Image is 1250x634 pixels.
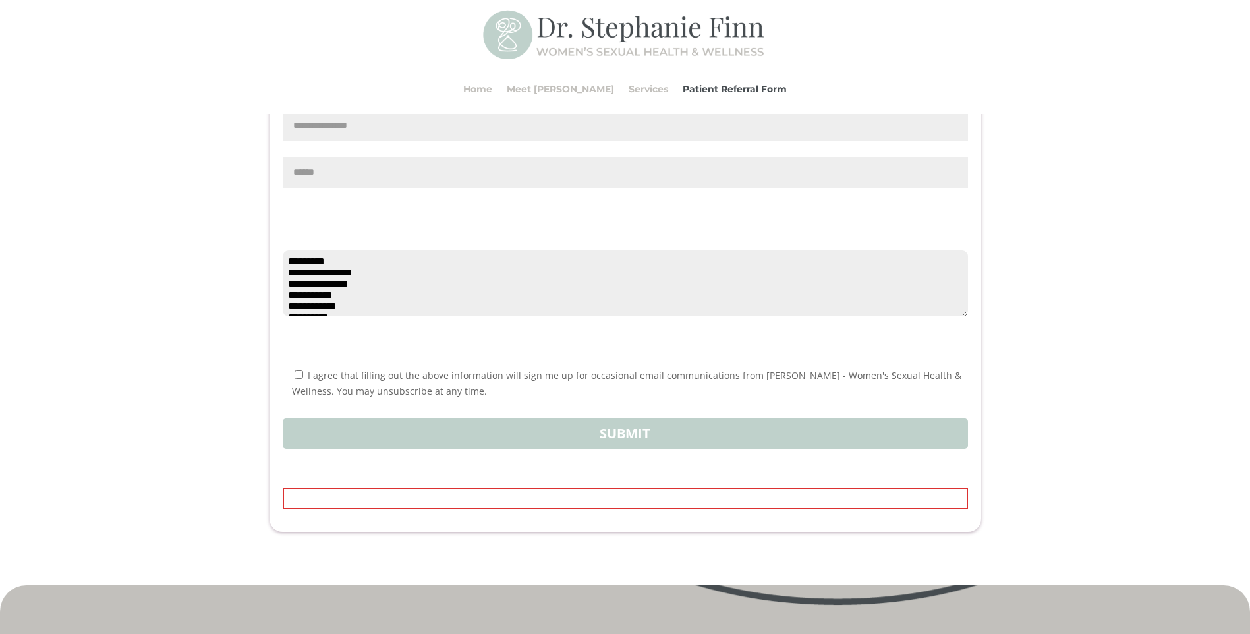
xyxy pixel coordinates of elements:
[463,64,492,114] a: Home
[683,64,787,114] a: Patient Referral Form
[283,418,968,449] button: Submit
[629,64,668,114] a: Services
[295,370,303,379] input: I agree that filling out the above information will sign me up for occasional email communication...
[292,369,961,397] span: I agree that filling out the above information will sign me up for occasional email communication...
[507,64,614,114] a: Meet [PERSON_NAME]
[283,488,968,509] div: There was an error trying to send your message. Please try again later.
